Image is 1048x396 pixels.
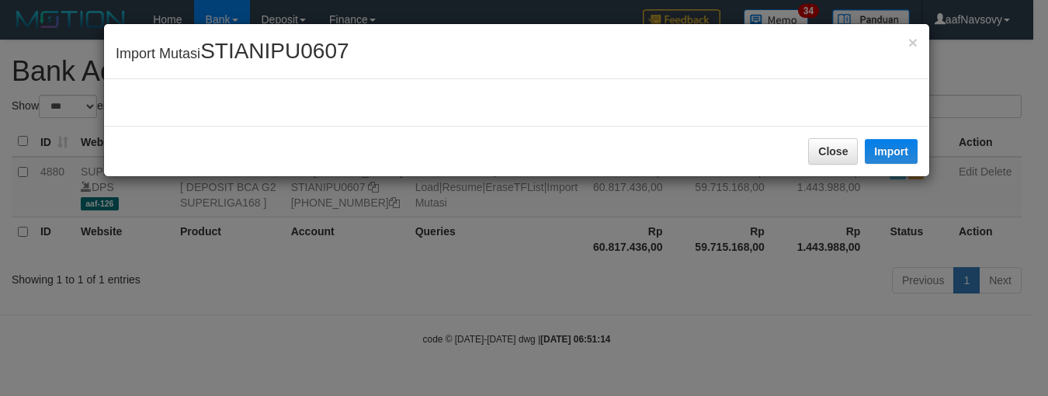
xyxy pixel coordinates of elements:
span: Import Mutasi [116,46,349,61]
span: × [908,33,918,51]
button: Close [908,34,918,50]
button: Import [865,139,918,164]
span: STIANIPU0607 [200,39,349,63]
button: Close [808,138,858,165]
